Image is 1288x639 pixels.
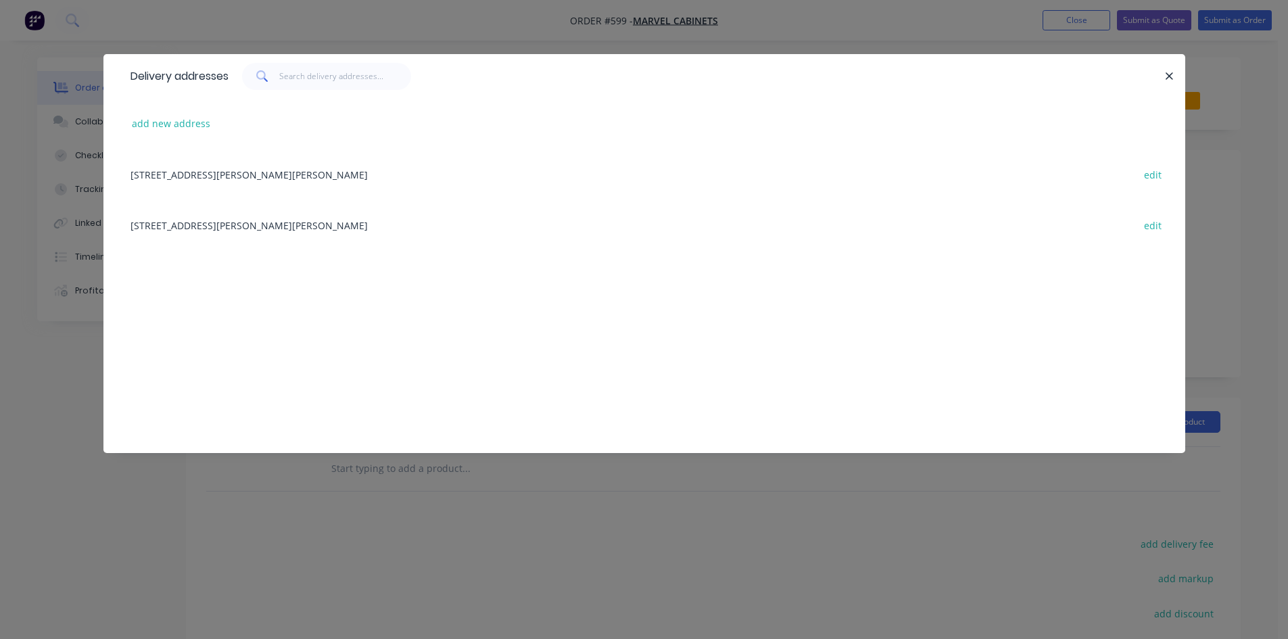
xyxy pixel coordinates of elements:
[124,55,229,98] div: Delivery addresses
[124,199,1165,250] div: [STREET_ADDRESS][PERSON_NAME][PERSON_NAME]
[279,63,411,90] input: Search delivery addresses...
[1137,165,1169,183] button: edit
[125,114,218,133] button: add new address
[124,149,1165,199] div: [STREET_ADDRESS][PERSON_NAME][PERSON_NAME]
[1137,216,1169,234] button: edit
